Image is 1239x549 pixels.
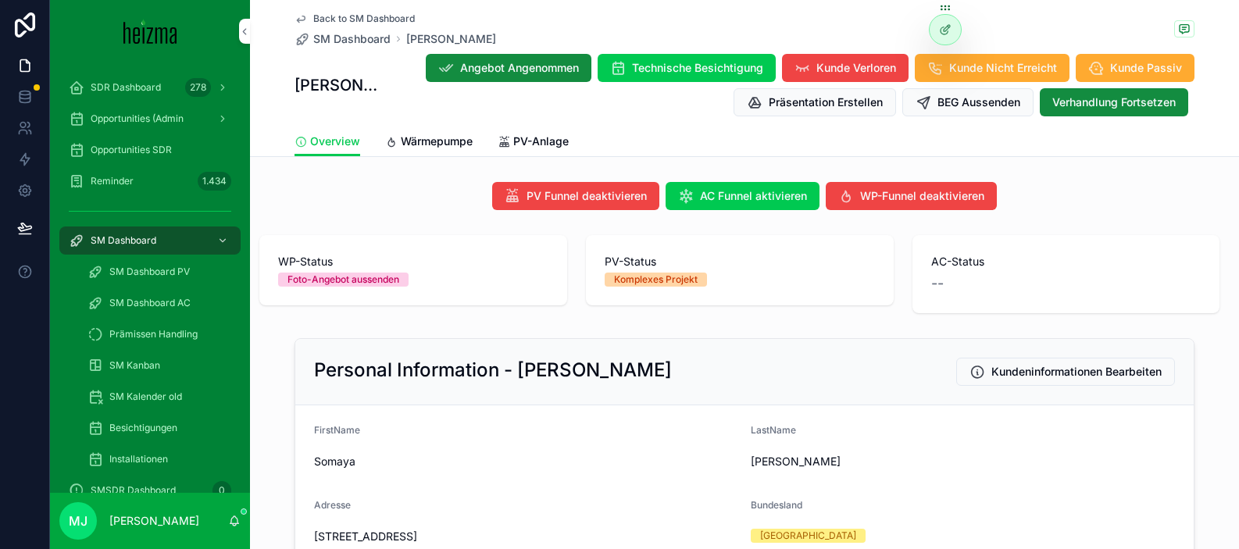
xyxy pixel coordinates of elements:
a: SMSDR Dashboard0 [59,476,241,504]
a: SM Dashboard PV [78,258,241,286]
a: Overview [295,127,360,157]
div: scrollable content [50,62,250,493]
img: App logo [123,19,177,44]
span: Adresse [314,499,351,511]
button: Präsentation Erstellen [734,88,896,116]
a: PV-Anlage [498,127,569,159]
a: Reminder1.434 [59,167,241,195]
span: WP-Status [278,254,548,269]
a: Besichtigungen [78,414,241,442]
span: SM Dashboard [313,31,391,47]
span: AC Funnel aktivieren [700,188,807,204]
span: Bundesland [751,499,802,511]
span: PV-Status [605,254,875,269]
span: SM Dashboard [91,234,156,247]
span: BEG Aussenden [937,94,1020,110]
a: Wärmepumpe [385,127,473,159]
span: -- [931,273,944,294]
a: SM Kanban [78,351,241,380]
span: LastName [751,424,796,436]
span: Reminder [91,175,134,187]
span: Besichtigungen [109,422,177,434]
a: SDR Dashboard278 [59,73,241,102]
span: Präsentation Erstellen [769,94,883,110]
span: FirstName [314,424,360,436]
span: SM Dashboard PV [109,266,190,278]
a: Back to SM Dashboard [295,12,415,25]
span: SMSDR Dashboard [91,484,176,497]
span: [STREET_ADDRESS] [314,529,738,544]
span: SDR Dashboard [91,81,161,94]
a: SM Dashboard [295,31,391,47]
span: Kunde Passiv [1110,60,1182,76]
button: Verhandlung Fortsetzen [1040,88,1188,116]
span: Kunde Verloren [816,60,896,76]
a: SM Dashboard AC [78,289,241,317]
span: Back to SM Dashboard [313,12,415,25]
h1: [PERSON_NAME] [295,74,378,96]
a: Prämissen Handling [78,320,241,348]
span: Prämissen Handling [109,328,198,340]
span: Overview [310,134,360,149]
span: AC-Status [931,254,1202,269]
span: Technische Besichtigung [632,60,763,76]
div: [GEOGRAPHIC_DATA] [760,529,856,543]
span: SM Kanban [109,359,160,372]
span: Wärmepumpe [401,134,473,149]
a: [PERSON_NAME] [406,31,496,47]
span: Opportunities SDR [91,144,172,156]
button: Kunde Passiv [1076,54,1194,82]
span: MJ [69,512,87,530]
div: Foto-Angebot aussenden [287,273,399,287]
a: SM Kalender old [78,383,241,411]
div: Komplexes Projekt [614,273,698,287]
span: Installationen [109,453,168,465]
div: 0 [212,481,231,500]
button: Technische Besichtigung [598,54,776,82]
button: Kundeninformationen Bearbeiten [956,358,1175,386]
button: AC Funnel aktivieren [666,182,819,210]
button: PV Funnel deaktivieren [492,182,659,210]
p: [PERSON_NAME] [109,513,199,529]
div: 278 [185,78,211,97]
span: Verhandlung Fortsetzen [1052,94,1176,110]
span: [PERSON_NAME] [751,454,1175,469]
a: Opportunities (Admin [59,105,241,133]
h2: Personal Information - [PERSON_NAME] [314,358,672,383]
button: WP-Funnel deaktivieren [826,182,997,210]
button: BEG Aussenden [902,88,1034,116]
span: Kunde Nicht Erreicht [949,60,1057,76]
button: Angebot Angenommen [426,54,591,82]
span: WP-Funnel deaktivieren [860,188,984,204]
button: Kunde Nicht Erreicht [915,54,1069,82]
span: Kundeninformationen Bearbeiten [991,364,1162,380]
span: PV-Anlage [513,134,569,149]
span: Angebot Angenommen [460,60,579,76]
span: Somaya [314,454,738,469]
span: PV Funnel deaktivieren [527,188,647,204]
span: Opportunities (Admin [91,112,184,125]
a: Opportunities SDR [59,136,241,164]
button: Kunde Verloren [782,54,909,82]
span: SM Kalender old [109,390,182,403]
div: 1.434 [198,172,231,191]
a: SM Dashboard [59,226,241,255]
span: SM Dashboard AC [109,297,191,309]
a: Installationen [78,445,241,473]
